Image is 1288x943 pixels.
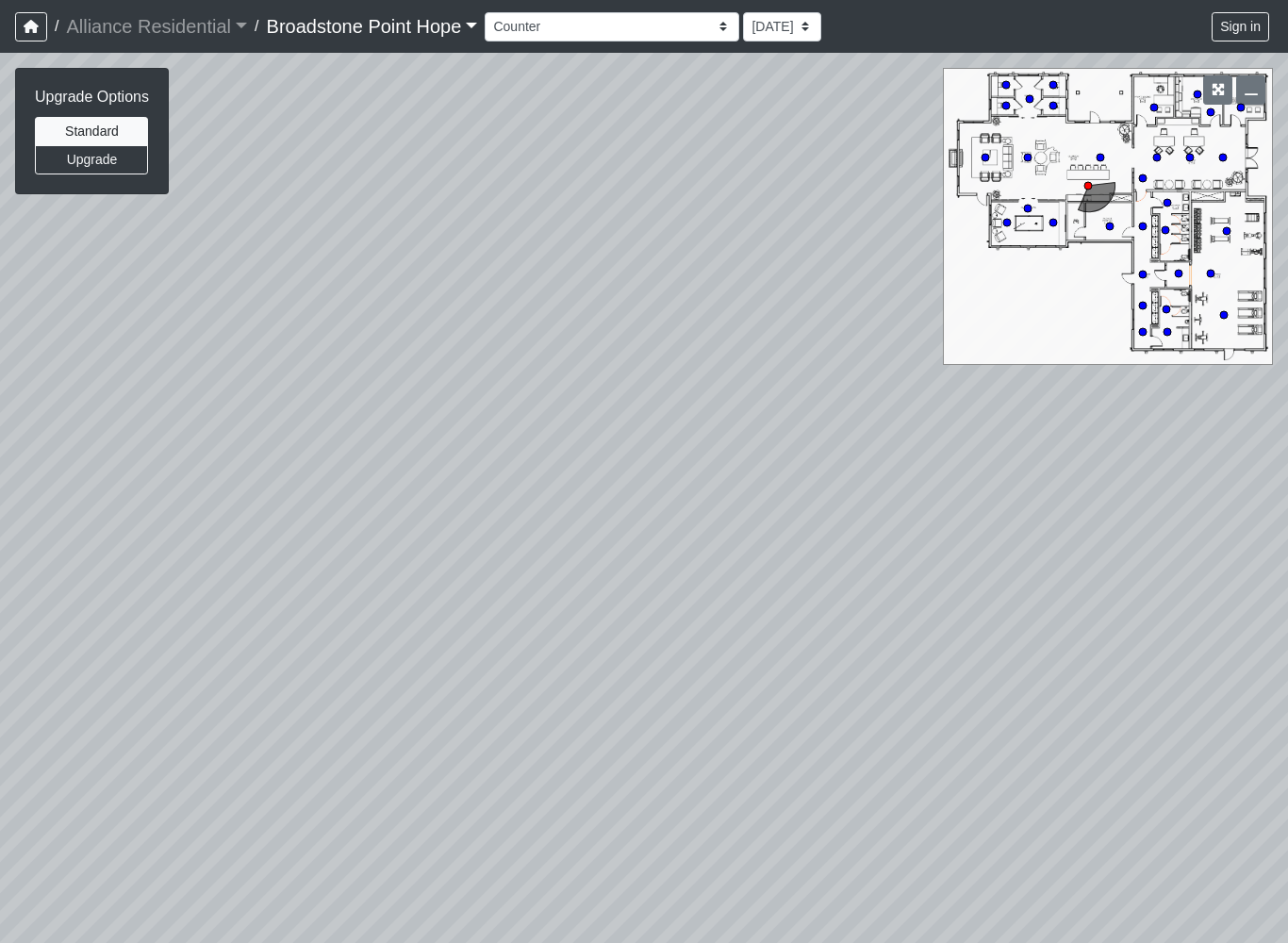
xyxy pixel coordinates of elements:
[35,145,148,174] button: Upgrade
[47,8,66,45] span: /
[35,88,149,106] h6: Upgrade Options
[35,117,148,146] button: Standard
[267,8,478,45] a: Broadstone Point Hope
[1212,12,1269,41] button: Sign in
[14,905,131,943] iframe: Ybug feedback widget
[66,8,247,45] a: Alliance Residential
[247,8,266,45] span: /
